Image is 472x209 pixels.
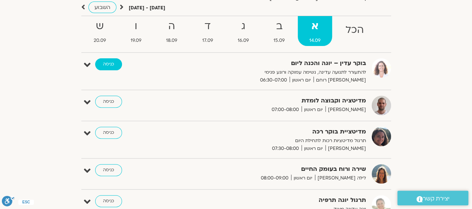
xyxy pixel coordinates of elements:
[334,16,375,46] a: הכל
[82,16,118,46] a: ש20.09
[183,137,366,145] p: תרגול מדיטציות רכות לתחילת היום
[129,4,165,12] p: [DATE] - [DATE]
[325,106,366,114] span: [PERSON_NAME]
[95,127,122,139] a: כניסה
[315,174,366,182] span: לילה [PERSON_NAME]
[95,164,122,176] a: כניסה
[258,174,291,182] span: 08:00-09:00
[226,18,260,35] strong: ג
[423,194,450,204] span: יצירת קשר
[154,16,189,46] a: ה18.09
[95,195,122,207] a: כניסה
[325,145,366,153] span: [PERSON_NAME]
[183,58,366,68] strong: בוקר עדין – יוגה והכנה ליום
[298,16,332,46] a: א14.09
[313,76,366,84] span: [PERSON_NAME] רוחם
[82,37,118,44] span: 20.09
[298,37,332,44] span: 14.09
[190,37,224,44] span: 17.09
[190,16,224,46] a: ד17.09
[88,1,116,13] a: השבוע
[183,164,366,174] strong: שירה ורוח בעומק החיים
[95,96,122,108] a: כניסה
[262,37,296,44] span: 15.09
[119,37,153,44] span: 19.09
[269,145,301,153] span: 07:30-08:00
[190,18,224,35] strong: ד
[154,37,189,44] span: 18.09
[183,68,366,76] p: להתעורר לתנועה עדינה, נשימה עמוקה ורוגע פנימי
[226,16,260,46] a: ג16.09
[269,106,301,114] span: 07:00-08:00
[226,37,260,44] span: 16.09
[262,16,296,46] a: ב15.09
[301,106,325,114] span: יום ראשון
[183,96,366,106] strong: מדיטציה וקבוצה לומדת
[119,16,153,46] a: ו19.09
[257,76,290,84] span: 06:30-07:00
[298,18,332,35] strong: א
[290,76,313,84] span: יום ראשון
[82,18,118,35] strong: ש
[154,18,189,35] strong: ה
[262,18,296,35] strong: ב
[301,145,325,153] span: יום ראשון
[397,191,468,205] a: יצירת קשר
[183,127,366,137] strong: מדיטציית בוקר רכה
[291,174,315,182] span: יום ראשון
[94,4,110,11] span: השבוע
[334,22,375,39] strong: הכל
[119,18,153,35] strong: ו
[183,195,366,205] strong: תרגול יוגה תרפיה
[95,58,122,70] a: כניסה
